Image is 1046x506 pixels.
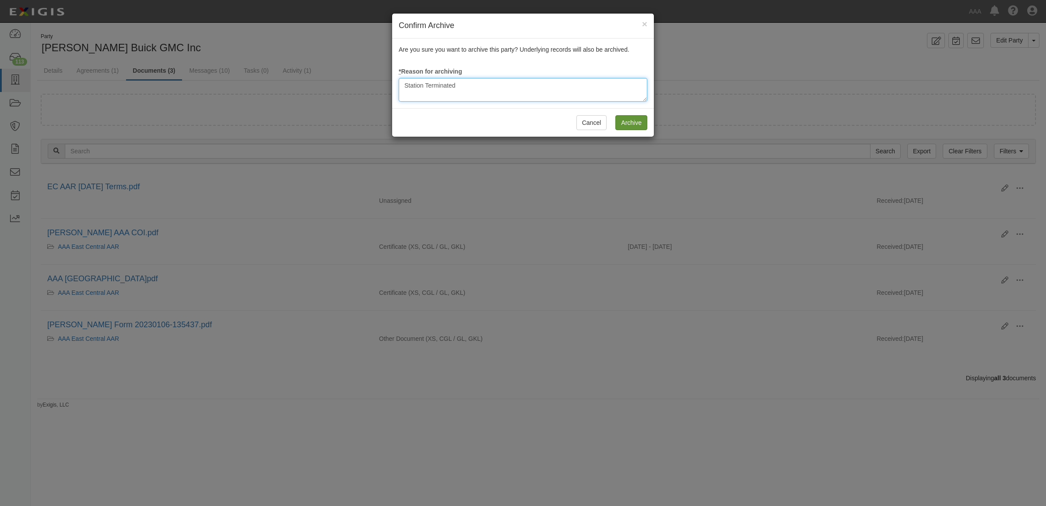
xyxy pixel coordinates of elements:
[615,115,647,130] input: Archive
[392,39,654,108] div: Are you sure you want to archive this party? Underlying records will also be archived.
[399,20,647,32] h4: Confirm Archive
[576,115,607,130] button: Cancel
[399,67,462,76] label: Reason for archiving
[642,19,647,29] span: ×
[642,19,647,28] button: Close
[399,68,401,75] abbr: required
